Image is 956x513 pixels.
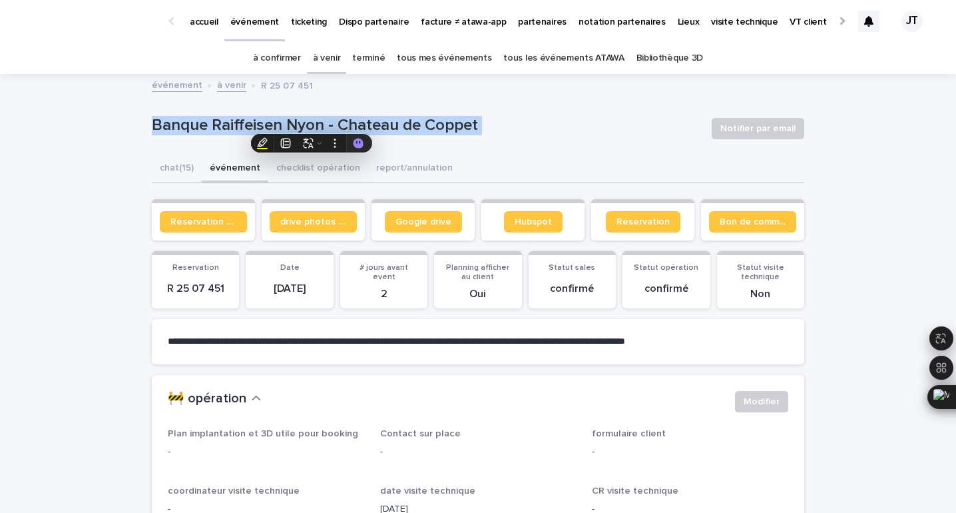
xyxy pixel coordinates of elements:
p: Oui [442,288,513,300]
span: Réservation [616,217,670,227]
span: Notifier par email [720,122,796,135]
p: [DATE] [254,282,325,295]
span: Contact sur place [380,429,461,438]
a: Google drive [385,211,462,233]
p: confirmé [630,282,702,295]
a: Bibliothèque 3D [636,43,703,74]
a: à confirmer [253,43,301,74]
button: chat (15) [152,155,202,183]
p: Non [725,288,796,300]
span: Date [280,264,300,272]
p: confirmé [537,282,608,295]
a: à venir [217,77,246,92]
span: Modifier [744,395,780,408]
p: - [592,445,788,459]
span: coordinateur visite technique [168,486,300,496]
span: Plan implantation et 3D utile pour booking [168,429,358,438]
span: Hubspot [515,217,552,227]
a: tous les événements ATAWA [503,43,624,74]
p: Banque Raiffeisen Nyon - Chateau de Coppet [152,116,701,135]
a: Bon de commande [709,211,796,233]
span: Google drive [395,217,451,227]
a: terminé [352,43,385,74]
a: tous mes événements [397,43,491,74]
span: Reservation [172,264,219,272]
a: à venir [313,43,341,74]
p: R 25 07 451 [160,282,231,295]
span: Statut sales [549,264,595,272]
button: événement [202,155,268,183]
p: R 25 07 451 [261,77,313,92]
span: Réservation client [170,217,236,227]
a: drive photos coordinateur [270,211,357,233]
button: report/annulation [368,155,461,183]
span: Bon de commande [720,217,786,227]
span: CR visite technique [592,486,678,496]
button: checklist opération [268,155,368,183]
p: 2 [348,288,419,300]
button: Modifier [735,391,788,412]
span: Planning afficher au client [446,264,509,281]
h2: 🚧 opération [168,391,246,407]
a: Réservation client [160,211,247,233]
img: Ls34BcGeRexTGTNfXpUC [27,8,156,35]
span: formulaire client [592,429,666,438]
button: Notifier par email [712,118,804,139]
p: - [168,445,364,459]
span: date visite technique [380,486,475,496]
a: événement [152,77,202,92]
button: 🚧 opération [168,391,261,407]
span: drive photos coordinateur [280,217,346,227]
div: JT [901,11,923,32]
span: Statut visite technique [737,264,784,281]
a: Hubspot [504,211,563,233]
a: Réservation [606,211,680,233]
p: - [380,445,577,459]
span: # jours avant event [359,264,408,281]
span: Statut opération [634,264,698,272]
